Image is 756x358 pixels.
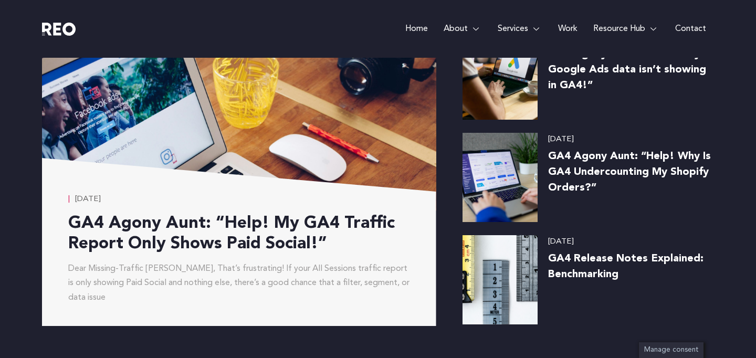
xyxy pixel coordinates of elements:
a: GA4 Agony Aunt: “Oh no! My Google Ads data isn’t showing in GA4!” [548,49,706,91]
a: [DATE] [68,193,101,206]
span: Manage consent [644,346,698,353]
time: [DATE] [548,238,574,246]
a: GA4 Agony Aunt: “Help! Why Is GA4 Undercounting My Shopify Orders?” [548,151,711,193]
a: [DATE] [548,133,574,146]
a: [DATE] [548,235,574,249]
a: Dear Missing-Traffic [PERSON_NAME], That’s frustrating! If your All Sessions traffic report is on... [68,265,409,301]
a: GA4 Release Notes Explained: Benchmarking [548,254,703,280]
time: [DATE] [548,135,574,143]
time: [DATE] [75,195,101,203]
a: GA4 Agony Aunt: “Help! My GA4 Traffic Report Only Shows Paid Social!” [68,215,395,252]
